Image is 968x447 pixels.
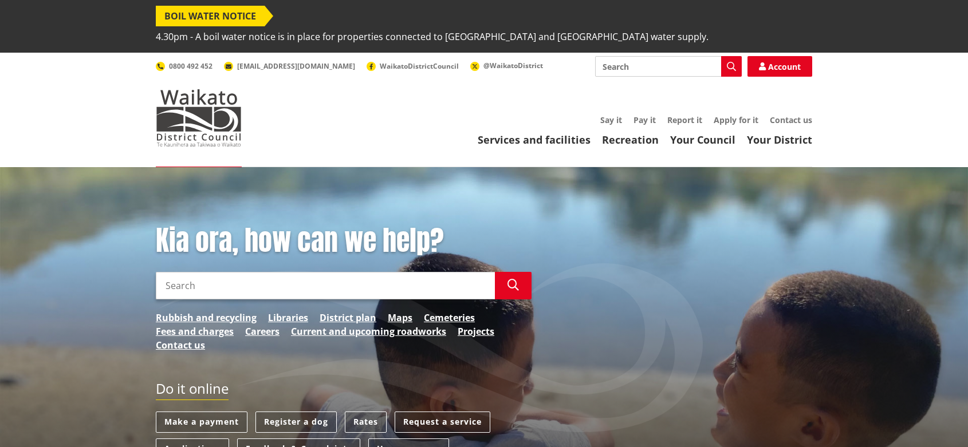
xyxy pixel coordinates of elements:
span: 4.30pm - A boil water notice is in place for properties connected to [GEOGRAPHIC_DATA] and [GEOGR... [156,26,709,47]
input: Search input [595,56,742,77]
a: Fees and charges [156,325,234,338]
a: Your District [747,133,812,147]
h2: Do it online [156,381,229,401]
input: Search input [156,272,495,299]
a: Account [747,56,812,77]
span: [EMAIL_ADDRESS][DOMAIN_NAME] [237,61,355,71]
a: Pay it [633,114,656,125]
a: Say it [600,114,622,125]
a: Request a service [395,412,490,433]
a: [EMAIL_ADDRESS][DOMAIN_NAME] [224,61,355,71]
a: Libraries [268,311,308,325]
a: Rates [345,412,387,433]
h1: Kia ora, how can we help? [156,224,532,258]
a: Rubbish and recycling [156,311,257,325]
a: Contact us [770,114,812,125]
a: Register a dog [255,412,337,433]
a: District plan [320,311,376,325]
a: Apply for it [714,114,758,125]
a: Current and upcoming roadworks [291,325,446,338]
a: Maps [388,311,412,325]
a: 0800 492 452 [156,61,213,71]
a: Services and facilities [478,133,591,147]
span: WaikatoDistrictCouncil [380,61,459,71]
a: Your Council [670,133,735,147]
a: WaikatoDistrictCouncil [367,61,459,71]
span: @WaikatoDistrict [483,61,543,70]
a: Recreation [602,133,659,147]
span: 0800 492 452 [169,61,213,71]
span: BOIL WATER NOTICE [156,6,265,26]
a: @WaikatoDistrict [470,61,543,70]
a: Report it [667,114,702,125]
a: Cemeteries [424,311,475,325]
img: Waikato District Council - Te Kaunihera aa Takiwaa o Waikato [156,89,242,147]
a: Projects [458,325,494,338]
a: Make a payment [156,412,247,433]
a: Careers [245,325,280,338]
a: Contact us [156,338,205,352]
